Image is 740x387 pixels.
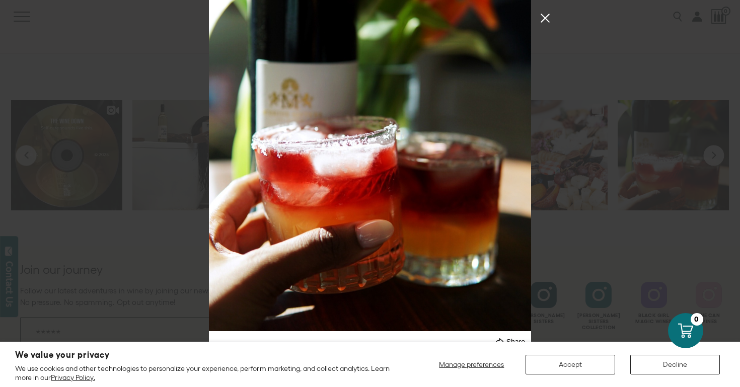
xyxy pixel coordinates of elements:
span: Manage preferences [439,360,504,368]
button: Decline [630,355,720,374]
div: 0 [691,313,703,326]
button: Accept [526,355,615,374]
a: Privacy Policy. [51,373,95,381]
button: Close Instagram Feed Popup [537,10,553,26]
p: We use cookies and other technologies to personalize your experience, perform marketing, and coll... [15,364,398,382]
h2: We value your privacy [15,351,398,359]
button: Manage preferences [433,355,510,374]
span: Share [506,337,525,346]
